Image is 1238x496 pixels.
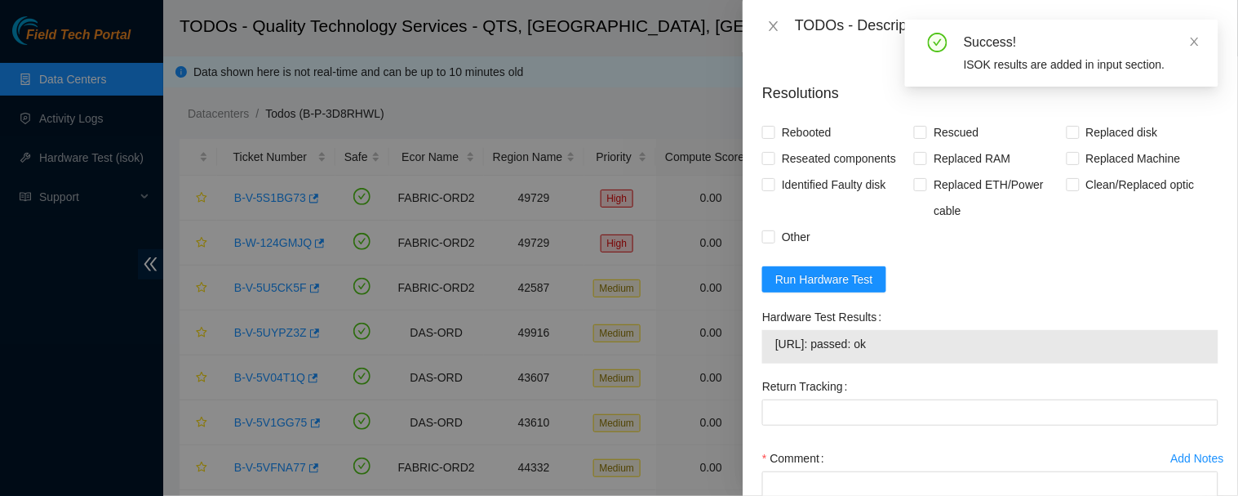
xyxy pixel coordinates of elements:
span: Replaced RAM [927,145,1017,172]
button: Close [762,19,785,34]
input: Return Tracking [762,400,1218,426]
div: Add Notes [1171,453,1224,464]
span: check-circle [928,33,947,52]
span: close [1189,36,1200,47]
span: Rescued [927,119,985,145]
span: Identified Faulty disk [775,172,893,198]
span: Replaced Machine [1080,145,1187,172]
label: Return Tracking [762,373,854,400]
span: [URL]: passed: ok [775,335,1205,353]
div: ISOK results are added in input section. [964,56,1199,74]
p: Resolutions [762,69,1218,105]
label: Hardware Test Results [762,304,888,330]
div: Success! [964,33,1199,52]
button: Add Notes [1170,445,1225,471]
button: Run Hardware Test [762,266,886,293]
span: Replaced ETH/Power cable [927,172,1066,224]
label: Comment [762,445,831,471]
span: Rebooted [775,119,838,145]
span: Run Hardware Test [775,270,873,288]
span: Other [775,224,817,250]
span: close [767,20,780,33]
span: Replaced disk [1080,119,1165,145]
span: Clean/Replaced optic [1080,172,1201,198]
div: TODOs - Description - B-W-124GMJQ [795,13,1218,39]
span: Reseated components [775,145,903,172]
